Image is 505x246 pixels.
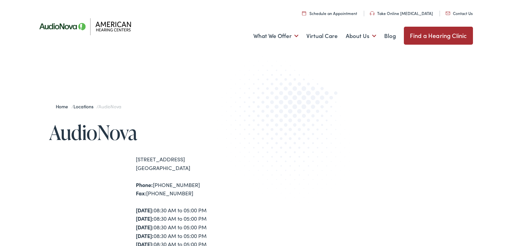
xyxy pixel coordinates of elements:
strong: Fax: [136,189,146,197]
a: Locations [73,103,96,110]
a: What We Offer [253,24,298,48]
a: Virtual Care [306,24,338,48]
strong: [DATE]: [136,215,154,222]
a: Contact Us [446,10,473,16]
div: [STREET_ADDRESS] [GEOGRAPHIC_DATA] [136,155,253,172]
strong: Phone: [136,181,153,188]
strong: [DATE]: [136,232,154,239]
a: Home [56,103,71,110]
a: About Us [346,24,376,48]
strong: [DATE]: [136,206,154,214]
span: AudioNova [98,103,121,110]
img: utility icon [370,11,374,15]
img: utility icon [302,11,306,15]
a: Blog [384,24,396,48]
a: Schedule an Appointment [302,10,357,16]
a: Take Online [MEDICAL_DATA] [370,10,433,16]
div: [PHONE_NUMBER] [PHONE_NUMBER] [136,181,253,198]
h1: AudioNova [49,121,253,143]
strong: [DATE]: [136,223,154,231]
span: / / [56,103,121,110]
img: utility icon [446,12,450,15]
a: Find a Hearing Clinic [404,27,473,45]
